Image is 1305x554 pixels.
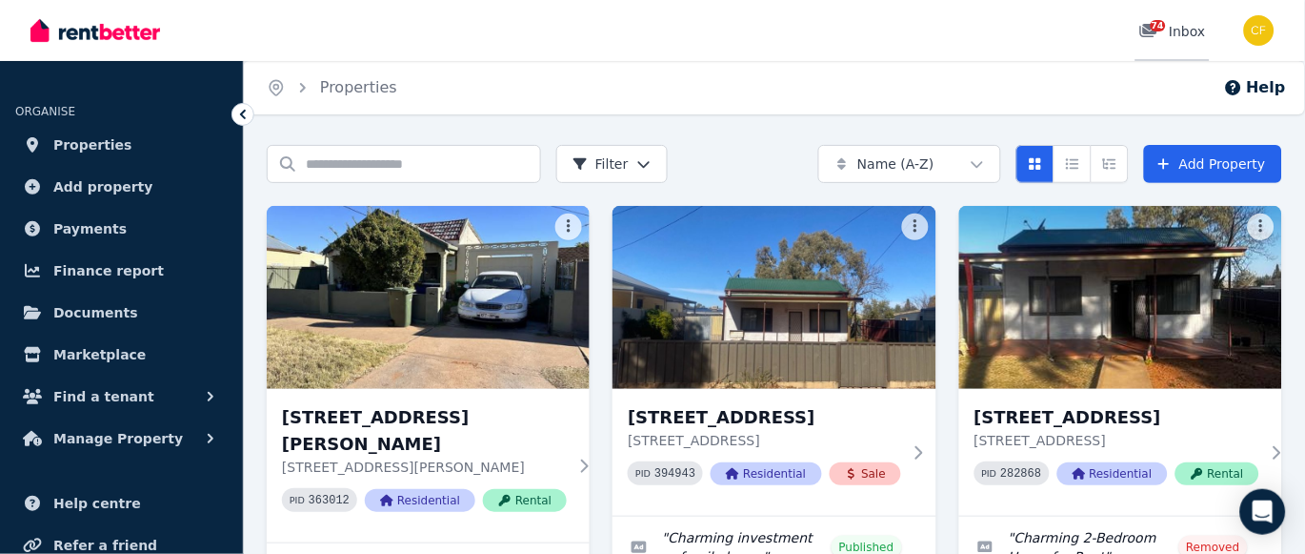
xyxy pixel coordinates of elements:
div: Open Intercom Messenger [1240,489,1286,535]
button: Filter [556,145,668,183]
button: Name (A-Z) [818,145,1001,183]
code: 363012 [309,494,350,507]
span: Manage Property [53,427,183,450]
button: More options [555,214,582,240]
img: 161 Cornish Street, Broken Hill [959,206,1282,389]
p: [STREET_ADDRESS][PERSON_NAME] [282,458,567,477]
p: [STREET_ADDRESS] [974,431,1259,450]
h3: [STREET_ADDRESS] [974,404,1259,431]
div: Inbox [1139,22,1206,41]
img: RentBetter [30,16,160,45]
span: Find a tenant [53,385,154,408]
a: Properties [15,126,228,164]
a: Add property [15,168,228,206]
span: Sale [830,462,902,485]
button: Help [1224,76,1286,99]
span: ORGANISE [15,105,75,118]
span: Help centre [53,492,141,515]
small: PID [635,468,651,479]
button: More options [1248,214,1275,240]
img: Christos Fassoulidis [1244,15,1275,46]
span: 74 [1151,20,1166,31]
span: Name (A-Z) [857,154,934,174]
a: Payments [15,210,228,248]
button: Card view [1016,145,1054,183]
span: Finance report [53,259,164,282]
button: Manage Property [15,420,228,458]
code: 394943 [654,467,695,481]
a: 161 Cornish St, Broken Hill[STREET_ADDRESS][STREET_ADDRESS]PID 394943ResidentialSale [612,206,935,516]
button: Compact list view [1054,145,1092,183]
span: Documents [53,301,138,324]
a: Add Property [1144,145,1282,183]
span: Payments [53,217,127,240]
span: Rental [483,489,567,512]
span: Properties [53,133,132,156]
a: Help centre [15,484,228,523]
span: Residential [1057,462,1168,485]
span: Rental [1175,462,1259,485]
span: Residential [711,462,821,485]
a: Documents [15,294,228,332]
a: Finance report [15,252,228,290]
nav: Breadcrumb [244,61,420,114]
small: PID [290,495,305,505]
small: PID [982,468,997,479]
img: 161 Cornish St, Broken Hill [612,206,935,389]
span: Residential [365,489,475,512]
a: Marketplace [15,336,228,374]
h3: [STREET_ADDRESS][PERSON_NAME] [282,404,567,458]
a: 106 Beryl St, Broken Hill[STREET_ADDRESS][PERSON_NAME][STREET_ADDRESS][PERSON_NAME]PID 363012Resi... [267,206,590,543]
code: 282868 [1001,467,1042,481]
span: Add property [53,175,153,198]
a: 161 Cornish Street, Broken Hill[STREET_ADDRESS][STREET_ADDRESS]PID 282868ResidentialRental [959,206,1282,516]
a: Properties [320,78,397,96]
p: [STREET_ADDRESS] [628,431,901,450]
span: Filter [572,154,629,174]
h3: [STREET_ADDRESS] [628,404,901,431]
button: Find a tenant [15,378,228,416]
img: 106 Beryl St, Broken Hill [267,206,590,389]
span: Marketplace [53,343,146,366]
div: View options [1016,145,1129,183]
button: Expanded list view [1091,145,1129,183]
button: More options [902,214,929,240]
